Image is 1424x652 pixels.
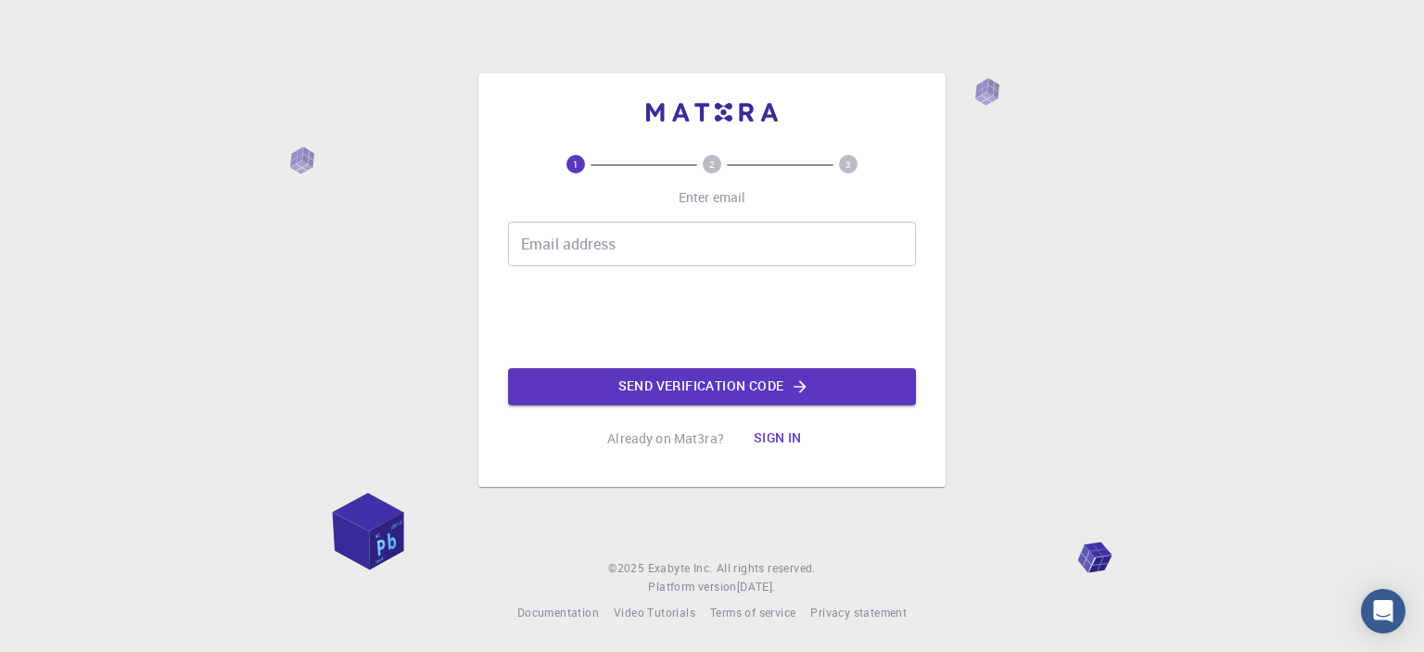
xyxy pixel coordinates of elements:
[710,604,795,622] a: Terms of service
[648,560,713,575] span: Exabyte Inc.
[648,559,713,578] a: Exabyte Inc.
[571,281,853,353] iframe: reCAPTCHA
[679,188,746,207] p: Enter email
[614,605,695,620] span: Video Tutorials
[614,604,695,622] a: Video Tutorials
[845,158,851,171] text: 3
[810,605,907,620] span: Privacy statement
[517,605,599,620] span: Documentation
[737,578,776,596] a: [DATE].
[717,559,816,578] span: All rights reserved.
[1361,589,1405,633] div: Open Intercom Messenger
[573,158,578,171] text: 1
[737,579,776,594] span: [DATE] .
[739,420,817,457] button: Sign in
[517,604,599,622] a: Documentation
[810,604,907,622] a: Privacy statement
[608,559,647,578] span: © 2025
[607,429,724,448] p: Already on Mat3ra?
[508,368,916,405] button: Send verification code
[709,158,715,171] text: 2
[648,578,736,596] span: Platform version
[710,605,795,620] span: Terms of service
